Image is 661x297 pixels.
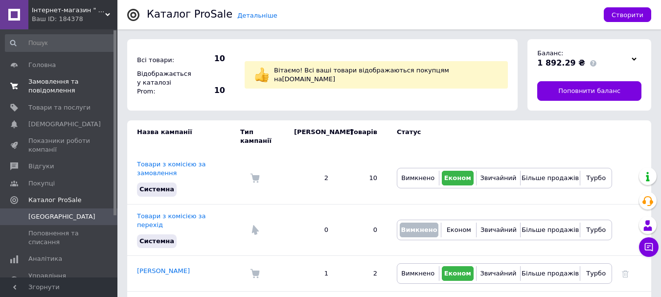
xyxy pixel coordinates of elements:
a: Поповнити баланс [537,81,641,101]
span: Системна [139,185,174,193]
button: Звичайний [479,223,518,237]
a: Товари з комісією за перехід [137,212,205,228]
img: Комісія за перехід [250,225,260,235]
span: Відгуки [28,162,54,171]
td: 1 [284,256,338,292]
td: Статус [387,120,612,153]
button: Більше продажів [523,223,577,237]
img: :+1: [254,68,269,82]
span: Інтернет-магазин " 7pokupok " офіційний ділер тм. " EZIDRI " [32,6,105,15]
span: Створити [612,11,643,19]
span: Економ [447,226,471,233]
span: Більше продажів [522,174,579,182]
span: 10 [191,85,225,96]
span: Замовлення та повідомлення [28,77,91,95]
button: Вимкнено [400,266,436,281]
img: Комісія за замовлення [250,173,260,183]
span: Звичайний [480,174,516,182]
td: 2 [284,153,338,204]
td: 2 [338,256,387,292]
span: Економ [444,174,471,182]
span: [DEMOGRAPHIC_DATA] [28,120,101,129]
button: Турбо [583,171,609,185]
button: Економ [444,223,474,237]
button: Вимкнено [400,223,438,237]
span: Більше продажів [522,226,579,233]
span: Турбо [586,174,606,182]
span: Вимкнено [401,174,434,182]
button: Більше продажів [523,266,577,281]
button: Економ [442,171,474,185]
a: Товари з комісією за замовлення [137,160,205,177]
td: 0 [284,204,338,256]
button: Вимкнено [400,171,436,185]
span: 1 892.29 ₴ [537,58,585,68]
span: Поповнення та списання [28,229,91,247]
div: Всі товари: [135,53,188,67]
td: [PERSON_NAME] [284,120,338,153]
span: Вимкнено [401,270,434,277]
a: [PERSON_NAME] [137,267,190,274]
span: 10 [191,53,225,64]
span: Турбо [586,226,606,233]
td: Тип кампанії [240,120,284,153]
span: Системна [139,237,174,245]
button: Створити [604,7,651,22]
button: Турбо [583,266,609,281]
a: Детальніше [237,12,277,19]
span: Більше продажів [522,270,579,277]
span: Управління сайтом [28,272,91,289]
span: Вимкнено [401,226,437,233]
input: Пошук [5,34,115,52]
span: [GEOGRAPHIC_DATA] [28,212,95,221]
button: Турбо [583,223,609,237]
span: Турбо [586,270,606,277]
td: 0 [338,204,387,256]
button: Економ [442,266,474,281]
td: Назва кампанії [127,120,240,153]
div: Відображається у каталозі Prom: [135,67,188,99]
span: Показники роботи компанії [28,137,91,154]
button: Більше продажів [523,171,577,185]
span: Економ [444,270,471,277]
span: Аналітика [28,254,62,263]
div: Каталог ProSale [147,9,232,20]
div: Вітаємо! Всі ваші товари відображаються покупцям на [DOMAIN_NAME] [272,64,501,86]
span: Товари та послуги [28,103,91,112]
span: Баланс: [537,49,563,57]
button: Звичайний [479,266,518,281]
span: Головна [28,61,56,69]
span: Каталог ProSale [28,196,81,205]
span: Покупці [28,179,55,188]
button: Чат з покупцем [639,237,659,257]
span: Звичайний [480,226,517,233]
a: Видалити [622,270,629,277]
div: Ваш ID: 184378 [32,15,117,23]
td: Товарів [338,120,387,153]
td: 10 [338,153,387,204]
span: Звичайний [480,270,516,277]
button: Звичайний [479,171,518,185]
img: Комісія за замовлення [250,269,260,278]
span: Поповнити баланс [558,87,620,95]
